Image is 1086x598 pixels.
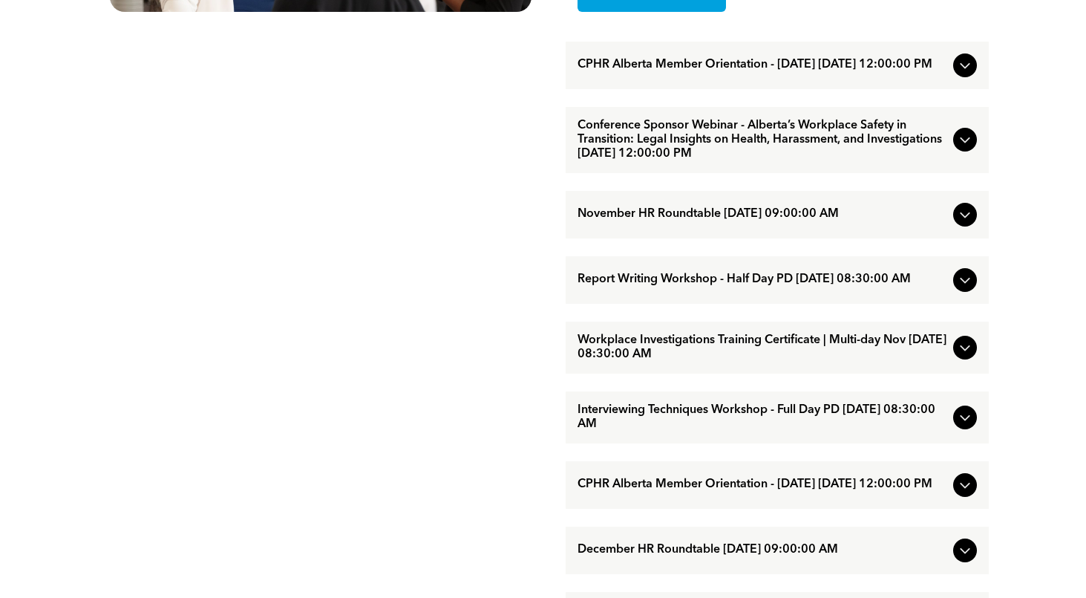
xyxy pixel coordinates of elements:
span: Workplace Investigations Training Certificate | Multi-day Nov [DATE] 08:30:00 AM [578,334,947,362]
span: Conference Sponsor Webinar - Alberta’s Workplace Safety in Transition: Legal Insights on Health, ... [578,119,947,161]
span: Report Writing Workshop - Half Day PD [DATE] 08:30:00 AM [578,273,947,287]
span: December HR Roundtable [DATE] 09:00:00 AM [578,543,947,557]
span: CPHR Alberta Member Orientation - [DATE] [DATE] 12:00:00 PM [578,58,947,72]
span: Interviewing Techniques Workshop - Full Day PD [DATE] 08:30:00 AM [578,403,947,432]
span: CPHR Alberta Member Orientation - [DATE] [DATE] 12:00:00 PM [578,478,947,492]
span: November HR Roundtable [DATE] 09:00:00 AM [578,207,947,221]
